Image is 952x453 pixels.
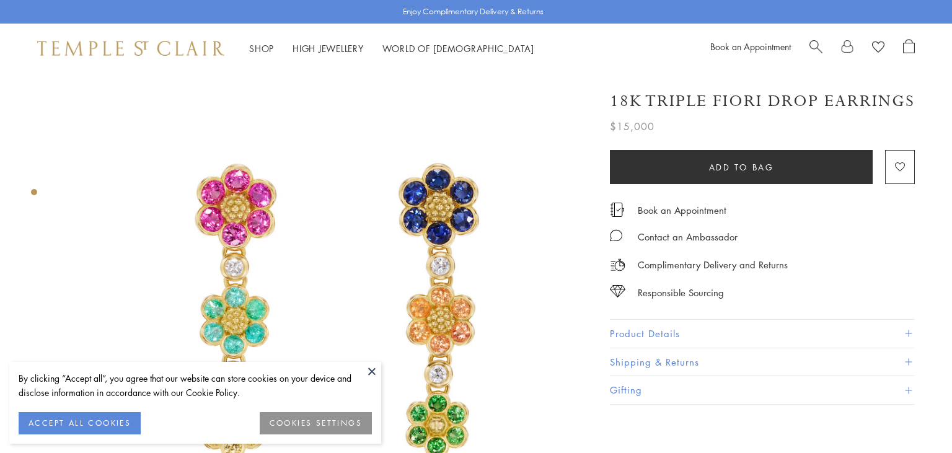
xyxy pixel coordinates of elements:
[610,285,625,297] img: icon_sourcing.svg
[638,257,788,273] p: Complimentary Delivery and Returns
[809,39,822,58] a: Search
[19,371,372,400] div: By clicking “Accept all”, you agree that our website can store cookies on your device and disclos...
[249,41,534,56] nav: Main navigation
[260,412,372,434] button: COOKIES SETTINGS
[610,376,915,404] button: Gifting
[31,186,37,205] div: Product gallery navigation
[610,118,654,134] span: $15,000
[610,90,915,112] h1: 18K Triple Fiori Drop Earrings
[610,257,625,273] img: icon_delivery.svg
[638,229,738,245] div: Contact an Ambassador
[890,395,940,441] iframe: Gorgias live chat messenger
[610,229,622,242] img: MessageIcon-01_2.svg
[610,348,915,376] button: Shipping & Returns
[610,203,625,217] img: icon_appointment.svg
[610,320,915,348] button: Product Details
[249,42,274,55] a: ShopShop
[610,150,873,184] button: Add to bag
[638,203,726,217] a: Book an Appointment
[403,6,544,18] p: Enjoy Complimentary Delivery & Returns
[37,41,224,56] img: Temple St. Clair
[903,39,915,58] a: Open Shopping Bag
[293,42,364,55] a: High JewelleryHigh Jewellery
[872,39,884,58] a: View Wishlist
[710,40,791,53] a: Book an Appointment
[638,285,724,301] div: Responsible Sourcing
[709,161,774,174] span: Add to bag
[382,42,534,55] a: World of [DEMOGRAPHIC_DATA]World of [DEMOGRAPHIC_DATA]
[19,412,141,434] button: ACCEPT ALL COOKIES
